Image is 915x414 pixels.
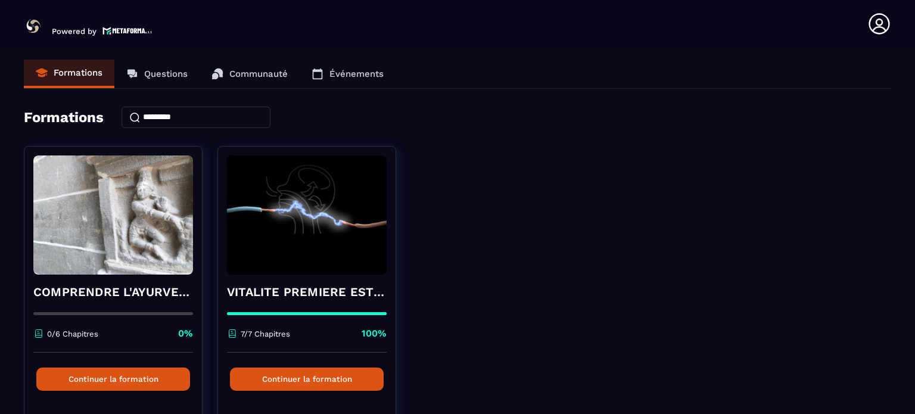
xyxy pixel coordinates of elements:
p: 0% [178,327,193,340]
img: formation-background [33,155,193,275]
button: Continuer la formation [36,368,190,391]
p: 100% [362,327,387,340]
h4: COMPRENDRE L'AYURVEDA [33,284,193,300]
a: Formations [24,60,114,88]
a: Questions [114,60,200,88]
p: Formations [54,67,102,78]
p: 7/7 Chapitres [241,329,290,338]
p: Événements [329,69,384,79]
h4: Formations [24,109,104,126]
p: Communauté [229,69,288,79]
img: logo [102,26,152,36]
button: Continuer la formation [230,368,384,391]
p: 0/6 Chapitres [47,329,98,338]
a: Événements [300,60,396,88]
a: Communauté [200,60,300,88]
img: logo-branding [24,17,43,36]
h4: VITALITE PREMIERE ESTRELLA [227,284,387,300]
img: formation-background [227,155,387,275]
p: Questions [144,69,188,79]
p: Powered by [52,27,97,36]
